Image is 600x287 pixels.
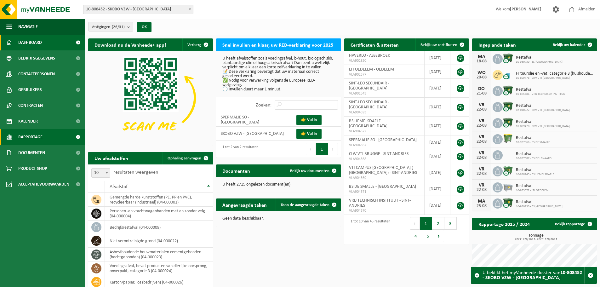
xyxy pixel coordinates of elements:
span: Restafval [516,200,563,205]
span: Navigatie [18,19,38,35]
td: personen -en vrachtwagenbanden met en zonder velg (04-000004) [105,207,213,221]
td: [DATE] [425,98,450,117]
img: LP-OT-00060-CU [503,69,513,80]
span: Verberg [187,43,201,47]
span: VRIJ TECHNISCH INSTITUUT - SINT-ANDRIES [349,198,411,208]
a: Bekijk uw documenten [285,164,340,177]
td: [DATE] [425,135,450,149]
img: WB-2500-GAL-GY-01 [503,181,513,192]
div: 25-08 [475,204,488,208]
p: Geen data beschikbaar. [222,216,334,221]
td: [DATE] [425,65,450,79]
span: Ophaling aanvragen [168,156,201,160]
count: (26/31) [112,25,125,29]
span: 10-808452 - SKOBO VZW - BRUGGE [83,5,193,14]
span: VLA904368 [349,157,420,162]
strong: [PERSON_NAME] [510,7,541,12]
td: SKOBO VZW - [GEOGRAPHIC_DATA] [216,127,291,141]
h2: Snel invullen en klaar, uw RED-verklaring voor 2025 [216,38,340,51]
span: Restafval [516,135,550,141]
span: 10-927066 - BS DE SMALLE [516,141,550,144]
h2: Rapportage 2025 / 2024 [472,218,536,230]
div: VR [475,102,488,107]
h2: Ingeplande taken [472,38,522,51]
span: VTI CAMPUS [GEOGRAPHIC_DATA] ( [GEOGRAPHIC_DATA]) - SINT-ANDRIES [349,165,417,175]
img: WB-0770-CU [503,165,513,176]
div: VR [475,183,488,188]
strong: 10-808452 - SKOBO VZW - [GEOGRAPHIC_DATA] [483,270,582,280]
span: Bekijk uw certificaten [420,43,457,47]
img: WB-1100-CU [503,53,513,64]
a: Bekijk rapportage [550,218,596,230]
span: Restafval [516,55,563,60]
span: Restafval [516,87,567,92]
td: [DATE] [425,182,450,196]
span: Kalender [18,113,38,129]
a: 👉 Vul in [296,115,322,125]
span: VLA904371 [349,189,420,194]
div: WO [475,70,488,75]
span: BS HEMELSDAELE - [GEOGRAPHIC_DATA] [349,119,387,129]
div: VR [475,167,488,172]
button: OK [137,22,151,32]
label: resultaten weergeven [113,170,158,175]
h2: Certificaten & attesten [344,38,405,51]
div: 22-08 [475,140,488,144]
td: asbesthoudende bouwmaterialen cementgebonden (hechtgebonden) (04-000023) [105,248,213,261]
span: Bedrijfsgegevens [18,50,55,66]
td: [DATE] [425,117,450,135]
img: WB-1100-CU [503,117,513,128]
span: 2024: 226,562 t - 2025: 128,869 t [475,238,597,241]
div: 22-08 [475,188,488,192]
span: Rapportage [18,129,43,145]
span: CLW VTI BRUGGE - SINT-ANDRIES [349,152,409,156]
span: VLA904393 [349,110,420,115]
h2: Uw afvalstoffen [88,152,134,164]
span: Acceptatievoorwaarden [18,176,69,192]
button: 4 [410,230,422,242]
div: 1 tot 2 van 2 resultaten [219,142,258,156]
button: Vestigingen(26/31) [88,22,133,32]
a: Bekijk uw certificaten [415,38,468,51]
h2: Download nu de Vanheede+ app! [88,38,172,51]
div: VR [475,135,488,140]
td: SPERMALIE SO - [GEOGRAPHIC_DATA] [216,113,291,127]
button: 1 [420,217,432,230]
h2: Documenten [216,164,256,177]
span: 10-809478 - CLW VTI [GEOGRAPHIC_DATA] [516,124,570,128]
div: VR [475,151,488,156]
td: gemengde harde kunststoffen (PE, PP en PVC), recycleerbaar (industrieel) (04-000001) [105,193,213,207]
span: Bekijk uw kalender [553,43,585,47]
div: 21-08 [475,91,488,96]
span: 10 [91,168,110,178]
button: Previous [410,217,420,230]
div: 20-08 [475,75,488,80]
div: DO [475,86,488,91]
span: 10-927387 - BS DE LENAARD [516,157,551,160]
button: 1 [316,143,328,155]
span: Restafval [516,152,551,157]
div: 22-08 [475,123,488,128]
p: U heeft afvalstoffen zoals voedingsafval, b-hout, biologisch slib, plantaardige olie of hoogcalor... [222,56,334,92]
a: Ophaling aanvragen [163,152,212,164]
span: 10-930730 - BS [GEOGRAPHIC_DATA] [516,60,563,64]
img: Download de VHEPlus App [88,51,213,145]
span: 10 [92,169,110,177]
span: Bekijk uw documenten [290,169,329,173]
span: VLA902377 [349,72,420,77]
td: [DATE] [425,163,450,182]
div: 18-08 [475,59,488,64]
span: Restafval [516,184,549,189]
span: 10-928145 - BS HEMELSDAELE [516,173,554,176]
span: Restafval [516,168,554,173]
span: Contracten [18,98,43,113]
span: VLA904370 [349,208,420,213]
div: VR [475,118,488,123]
span: Afvalstof [110,184,128,189]
span: Vestigingen [92,22,125,32]
img: WB-1100-CU [503,198,513,208]
span: Dashboard [18,35,42,50]
td: bedrijfsrestafval (04-000008) [105,221,213,234]
span: Product Shop [18,161,47,176]
a: Toon de aangevraagde taken [276,198,340,211]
